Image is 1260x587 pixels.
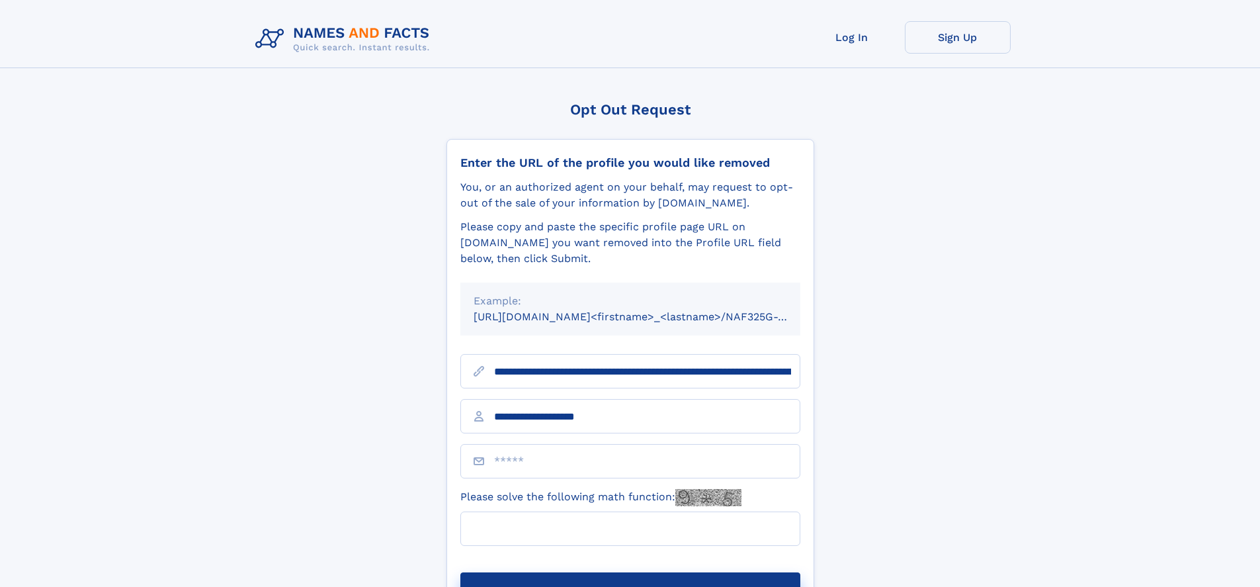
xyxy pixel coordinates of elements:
[460,179,800,211] div: You, or an authorized agent on your behalf, may request to opt-out of the sale of your informatio...
[460,156,800,170] div: Enter the URL of the profile you would like removed
[474,293,787,309] div: Example:
[460,219,800,267] div: Please copy and paste the specific profile page URL on [DOMAIN_NAME] you want removed into the Pr...
[250,21,441,57] img: Logo Names and Facts
[905,21,1011,54] a: Sign Up
[446,101,814,118] div: Opt Out Request
[460,489,741,506] label: Please solve the following math function:
[474,310,825,323] small: [URL][DOMAIN_NAME]<firstname>_<lastname>/NAF325G-xxxxxxxx
[799,21,905,54] a: Log In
